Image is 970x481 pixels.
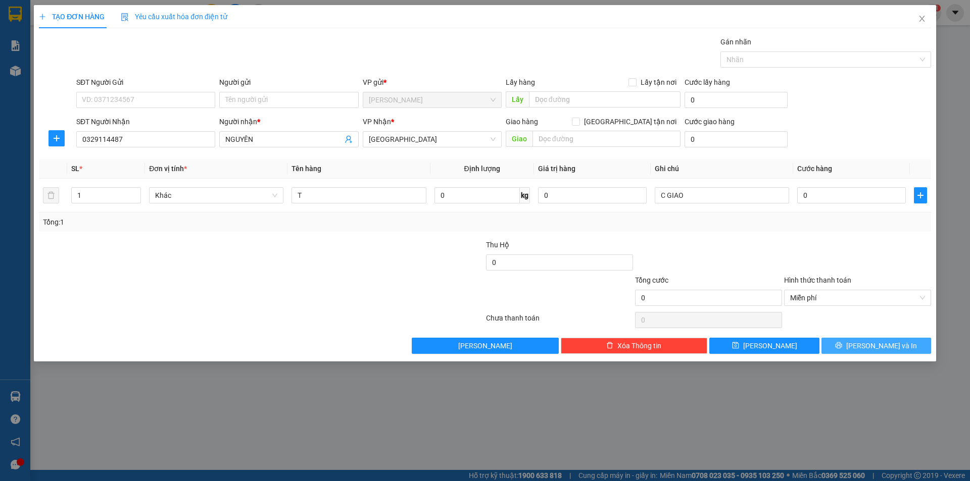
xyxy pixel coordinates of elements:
input: Dọc đường [532,131,681,147]
span: printer [835,342,842,350]
span: Nhận: [96,9,121,19]
div: VP gửi [363,77,502,88]
div: Người nhận [219,116,358,127]
input: Dọc đường [529,91,681,108]
span: [PERSON_NAME] và In [846,340,917,351]
th: Ghi chú [651,159,793,179]
span: close [918,15,926,23]
span: Tên hàng [292,165,321,173]
span: TẠO ĐƠN HÀNG [39,13,105,21]
span: [PERSON_NAME] [743,340,797,351]
img: icon [121,13,129,21]
span: Thu Hộ [486,241,509,249]
span: plus [914,191,927,199]
span: [PERSON_NAME] [458,340,512,351]
span: Khác [155,188,277,203]
span: TAM QUAN [369,92,496,108]
button: printer[PERSON_NAME] và In [821,338,931,354]
div: SĐT Người Gửi [76,77,215,88]
span: delete [606,342,613,350]
span: Lấy [506,91,529,108]
div: PHƯỢNG [96,31,199,43]
span: Gửi: [9,9,24,19]
button: plus [48,130,65,146]
button: Close [908,5,936,33]
input: Cước giao hàng [685,131,788,147]
span: save [732,342,739,350]
input: Cước lấy hàng [685,92,788,108]
label: Cước giao hàng [685,118,735,126]
span: Xóa Thông tin [617,340,661,351]
span: [GEOGRAPHIC_DATA] tận nơi [580,116,681,127]
input: 0 [538,187,647,203]
div: Tổng: 1 [43,217,374,228]
span: Lấy tận nơi [637,77,681,88]
span: Lấy hàng [506,78,535,86]
label: Hình thức thanh toán [784,276,851,284]
span: Cước hàng [797,165,832,173]
span: Yêu cầu xuất hóa đơn điện tử [121,13,227,21]
div: Tên hàng: T ( : 1 ) [9,65,199,77]
span: SÀI GÒN [369,132,496,147]
span: Đơn vị tính [149,165,187,173]
span: user-add [345,135,353,143]
button: deleteXóa Thông tin [561,338,708,354]
span: SL [73,64,87,78]
span: kg [520,187,530,203]
label: Cước lấy hàng [685,78,730,86]
button: save[PERSON_NAME] [709,338,819,354]
button: [PERSON_NAME] [412,338,559,354]
span: Giá trị hàng [538,165,575,173]
button: delete [43,187,59,203]
div: [PERSON_NAME] [9,9,89,31]
span: Giao hàng [506,118,538,126]
span: plus [39,13,46,20]
div: Chưa thanh toán [485,312,634,330]
input: VD: Bàn, Ghế [292,187,426,203]
label: Gán nhãn [720,38,751,46]
span: VP Nhận [363,118,391,126]
div: Người gửi [219,77,358,88]
span: SL [71,165,79,173]
span: Định lượng [464,165,500,173]
span: plus [49,134,64,142]
div: SĐT Người Nhận [76,116,215,127]
div: [GEOGRAPHIC_DATA] [96,9,199,31]
button: plus [914,187,927,203]
input: Ghi Chú [655,187,789,203]
span: Miễn phí [790,290,925,305]
span: Giao [506,131,532,147]
span: Tổng cước [635,276,668,284]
